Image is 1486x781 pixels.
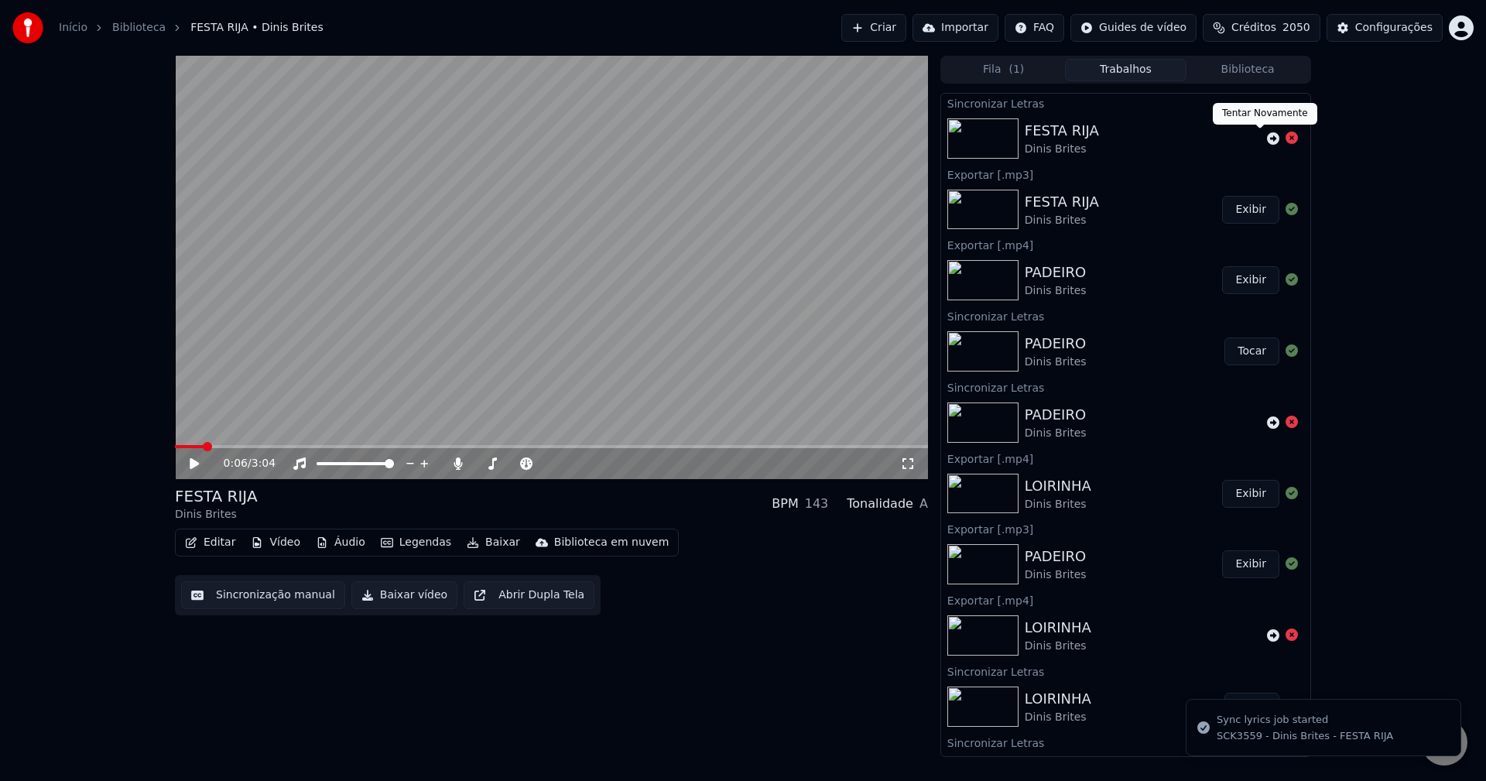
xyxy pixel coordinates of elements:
[941,662,1310,680] div: Sincronizar Letras
[1203,14,1320,42] button: Créditos2050
[1025,333,1087,355] div: PADEIRO
[941,591,1310,609] div: Exportar [.mp4]
[1213,103,1317,125] div: Tentar Novamente
[190,20,324,36] span: FESTA RIJA • Dinis Brites
[1224,337,1279,365] button: Tocar
[1025,355,1087,370] div: Dinis Brites
[1222,480,1279,508] button: Exibir
[1327,14,1443,42] button: Configurações
[912,14,998,42] button: Importar
[1025,567,1087,583] div: Dinis Brites
[179,532,241,553] button: Editar
[941,733,1310,752] div: Sincronizar Letras
[59,20,87,36] a: Início
[1070,14,1197,42] button: Guides de vídeo
[941,165,1310,183] div: Exportar [.mp3]
[1231,20,1276,36] span: Créditos
[1025,710,1091,725] div: Dinis Brites
[1025,404,1087,426] div: PADEIRO
[112,20,166,36] a: Biblioteca
[59,20,324,36] nav: breadcrumb
[1217,729,1393,743] div: SCK3559 - Dinis Brites - FESTA RIJA
[1282,20,1310,36] span: 2050
[1025,497,1091,512] div: Dinis Brites
[1025,191,1099,213] div: FESTA RIJA
[1025,617,1091,639] div: LOIRINHA
[1025,120,1099,142] div: FESTA RIJA
[175,507,258,522] div: Dinis Brites
[919,495,928,513] div: A
[1355,20,1433,36] div: Configurações
[1025,142,1099,157] div: Dinis Brites
[1025,639,1091,654] div: Dinis Brites
[941,519,1310,538] div: Exportar [.mp3]
[351,581,457,609] button: Baixar vídeo
[1217,712,1393,728] div: Sync lyrics job started
[461,532,526,553] button: Baixar
[252,456,276,471] span: 3:04
[464,581,594,609] button: Abrir Dupla Tela
[941,307,1310,325] div: Sincronizar Letras
[1025,546,1087,567] div: PADEIRO
[1025,283,1087,299] div: Dinis Brites
[941,378,1310,396] div: Sincronizar Letras
[841,14,906,42] button: Criar
[1025,262,1087,283] div: PADEIRO
[805,495,829,513] div: 143
[1025,213,1099,228] div: Dinis Brites
[12,12,43,43] img: youka
[245,532,306,553] button: Vídeo
[224,456,261,471] div: /
[941,94,1310,112] div: Sincronizar Letras
[1222,550,1279,578] button: Exibir
[175,485,258,507] div: FESTA RIJA
[847,495,913,513] div: Tonalidade
[310,532,371,553] button: Áudio
[181,581,345,609] button: Sincronização manual
[941,235,1310,254] div: Exportar [.mp4]
[943,59,1065,81] button: Fila
[1186,59,1309,81] button: Biblioteca
[375,532,457,553] button: Legendas
[1222,266,1279,294] button: Exibir
[554,535,669,550] div: Biblioteca em nuvem
[772,495,798,513] div: BPM
[1222,196,1279,224] button: Exibir
[941,449,1310,468] div: Exportar [.mp4]
[1025,688,1091,710] div: LOIRINHA
[1025,426,1087,441] div: Dinis Brites
[1065,59,1187,81] button: Trabalhos
[1025,475,1091,497] div: LOIRINHA
[1005,14,1064,42] button: FAQ
[1008,62,1024,77] span: ( 1 )
[224,456,248,471] span: 0:06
